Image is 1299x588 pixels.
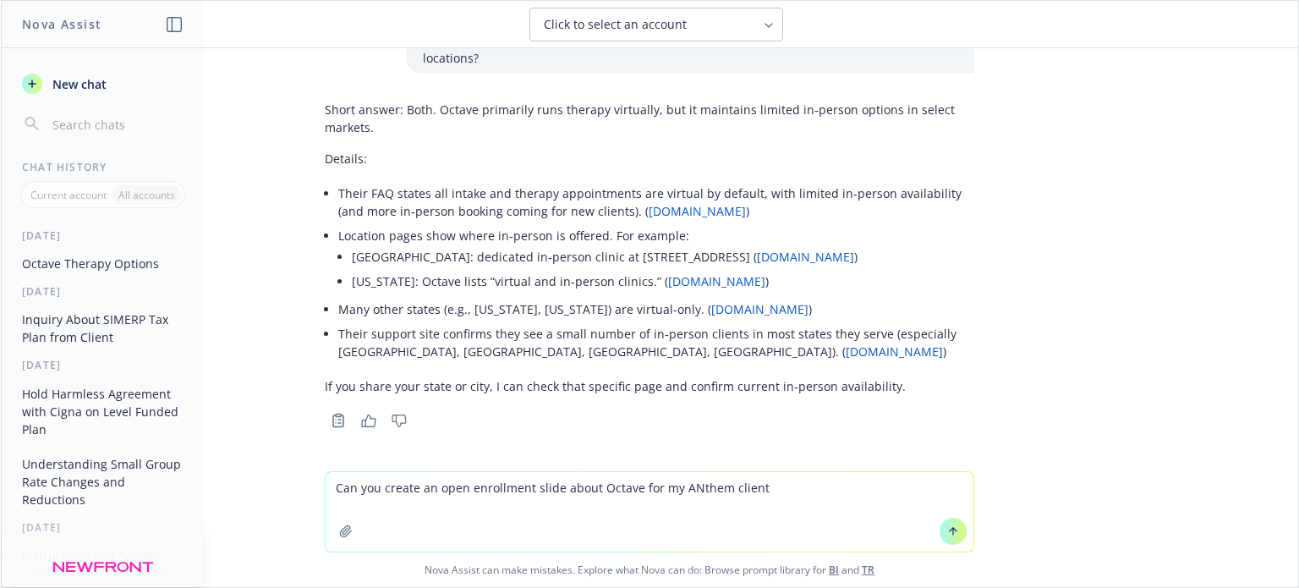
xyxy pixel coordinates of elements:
[352,245,974,269] li: [GEOGRAPHIC_DATA]: dedicated in‑person clinic at [STREET_ADDRESS] ( )
[22,15,101,33] h1: Nova Assist
[846,343,943,360] a: [DOMAIN_NAME]
[829,563,839,577] a: BI
[325,377,974,395] p: If you share your state or city, I can check that specific page and confirm current in‑person ava...
[711,301,808,317] a: [DOMAIN_NAME]
[49,75,107,93] span: New chat
[668,273,765,289] a: [DOMAIN_NAME]
[338,223,974,297] li: Location pages show where in‑person is offered. For example:
[49,113,184,136] input: Search chats
[423,31,957,67] p: Does Octave only offer virtual therapy now or do they still have in-person options for certain lo...
[15,250,190,278] button: Octave Therapy Options
[2,284,204,299] div: [DATE]
[544,16,687,33] span: Click to select an account
[118,188,175,202] p: All accounts
[325,101,974,136] p: Short answer: Both. Octave primarily runs therapy virtually, but it maintains limited in‑person o...
[529,8,783,41] button: Click to select an account
[649,203,746,219] a: [DOMAIN_NAME]
[2,358,204,372] div: [DATE]
[331,413,346,428] svg: Copy to clipboard
[15,305,190,351] button: Inquiry About SIMERP Tax Plan from Client
[2,228,204,243] div: [DATE]
[2,160,204,174] div: Chat History
[15,380,190,443] button: Hold Harmless Agreement with Cigna on Level Funded Plan
[326,472,973,552] textarea: Can you create an open enrollment slide about Octave for my ANthem client
[30,188,107,202] p: Current account
[15,69,190,99] button: New chat
[862,563,874,577] a: TR
[15,450,190,514] button: Understanding Small Group Rate Changes and Reductions
[338,297,974,321] li: Many other states (e.g., [US_STATE], [US_STATE]) are virtual-only. ( )
[2,520,204,535] div: [DATE]
[338,181,974,223] li: Their FAQ states all intake and therapy appointments are virtual by default, with limited in‑pers...
[338,321,974,364] li: Their support site confirms they see a small number of in‑person clients in most states they serv...
[757,249,854,265] a: [DOMAIN_NAME]
[8,552,1291,587] span: Nova Assist can make mistakes. Explore what Nova can do: Browse prompt library for and
[386,409,413,432] button: Thumbs down
[352,269,974,294] li: [US_STATE]: Octave lists “virtual and in‑person clinics.” ( )
[325,150,974,168] p: Details:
